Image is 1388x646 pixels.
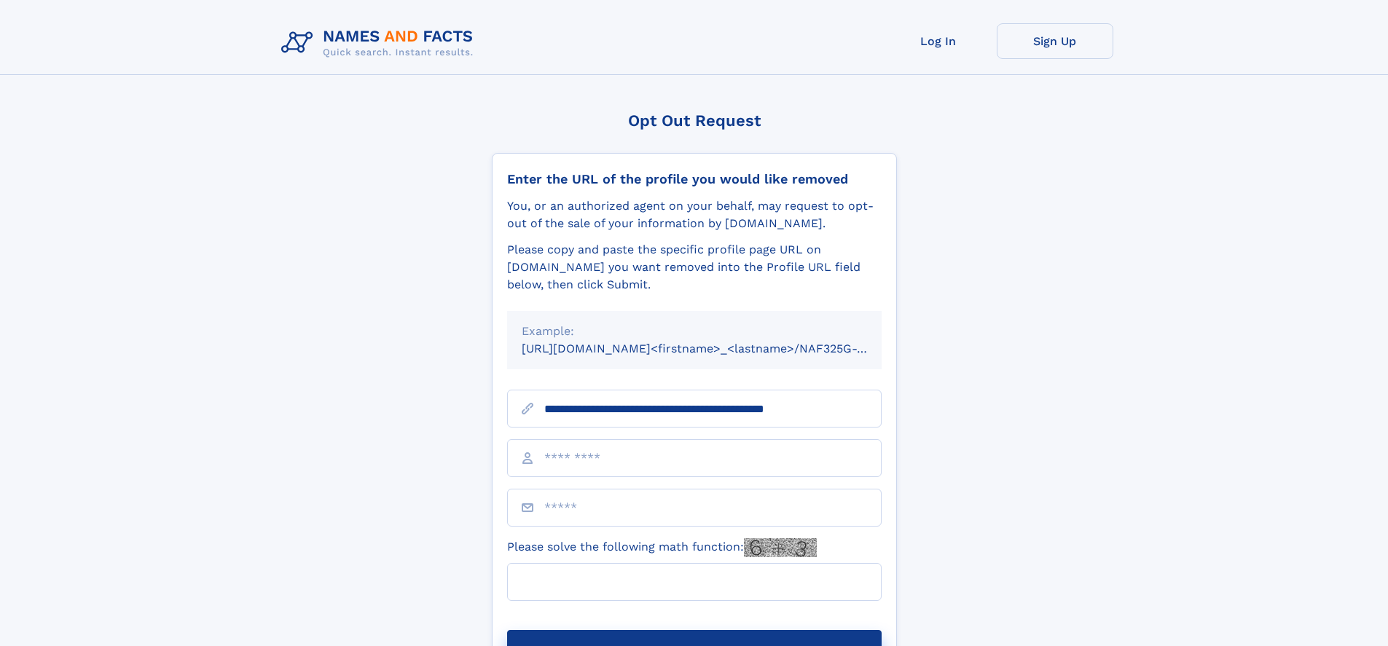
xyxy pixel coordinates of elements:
div: Please copy and paste the specific profile page URL on [DOMAIN_NAME] you want removed into the Pr... [507,241,882,294]
div: Opt Out Request [492,111,897,130]
div: Example: [522,323,867,340]
div: Enter the URL of the profile you would like removed [507,171,882,187]
img: Logo Names and Facts [275,23,485,63]
a: Log In [880,23,997,59]
a: Sign Up [997,23,1113,59]
div: You, or an authorized agent on your behalf, may request to opt-out of the sale of your informatio... [507,197,882,232]
label: Please solve the following math function: [507,538,817,557]
small: [URL][DOMAIN_NAME]<firstname>_<lastname>/NAF325G-xxxxxxxx [522,342,909,355]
